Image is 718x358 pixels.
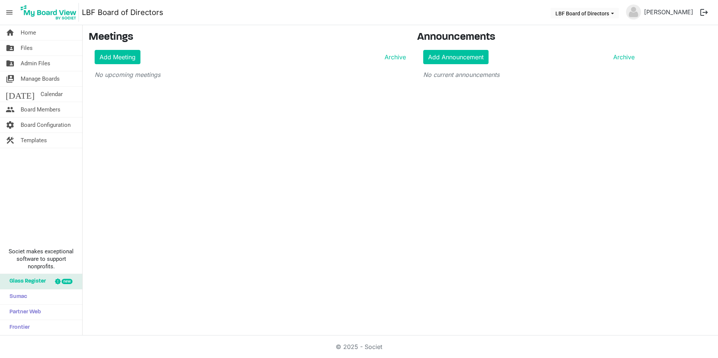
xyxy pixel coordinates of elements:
span: Board Members [21,102,60,117]
span: Societ makes exceptional software to support nonprofits. [3,248,79,270]
span: Manage Boards [21,71,60,86]
span: Calendar [41,87,63,102]
a: [PERSON_NAME] [641,5,696,20]
span: folder_shared [6,56,15,71]
span: menu [2,5,17,20]
span: Templates [21,133,47,148]
span: construction [6,133,15,148]
img: My Board View Logo [18,3,79,22]
a: My Board View Logo [18,3,82,22]
a: Archive [382,53,406,62]
button: logout [696,5,712,20]
a: Add Meeting [95,50,140,64]
span: Board Configuration [21,117,71,132]
p: No current announcements [423,70,635,79]
span: switch_account [6,71,15,86]
h3: Announcements [417,31,641,44]
a: Add Announcement [423,50,489,64]
span: home [6,25,15,40]
span: people [6,102,15,117]
span: Home [21,25,36,40]
img: no-profile-picture.svg [626,5,641,20]
span: Glass Register [6,274,46,289]
span: Frontier [6,320,30,335]
span: Files [21,41,33,56]
p: No upcoming meetings [95,70,406,79]
a: Archive [610,53,635,62]
span: Partner Web [6,305,41,320]
span: Admin Files [21,56,50,71]
div: new [62,279,72,284]
span: folder_shared [6,41,15,56]
a: LBF Board of Directors [82,5,163,20]
span: settings [6,117,15,132]
span: [DATE] [6,87,35,102]
h3: Meetings [89,31,406,44]
button: LBF Board of Directors dropdownbutton [551,8,619,18]
span: Sumac [6,289,27,304]
a: © 2025 - Societ [336,343,382,350]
